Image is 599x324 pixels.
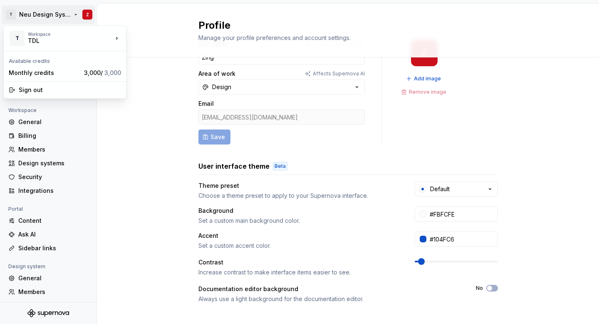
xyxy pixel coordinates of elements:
div: Available credits [5,53,124,66]
div: Sign out [19,86,121,94]
div: Monthly credits [9,69,81,77]
span: 3,000 / [84,69,121,76]
div: Workspace [28,32,113,37]
div: T [10,31,25,46]
span: 3,000 [104,69,121,76]
div: TDL [28,37,99,45]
